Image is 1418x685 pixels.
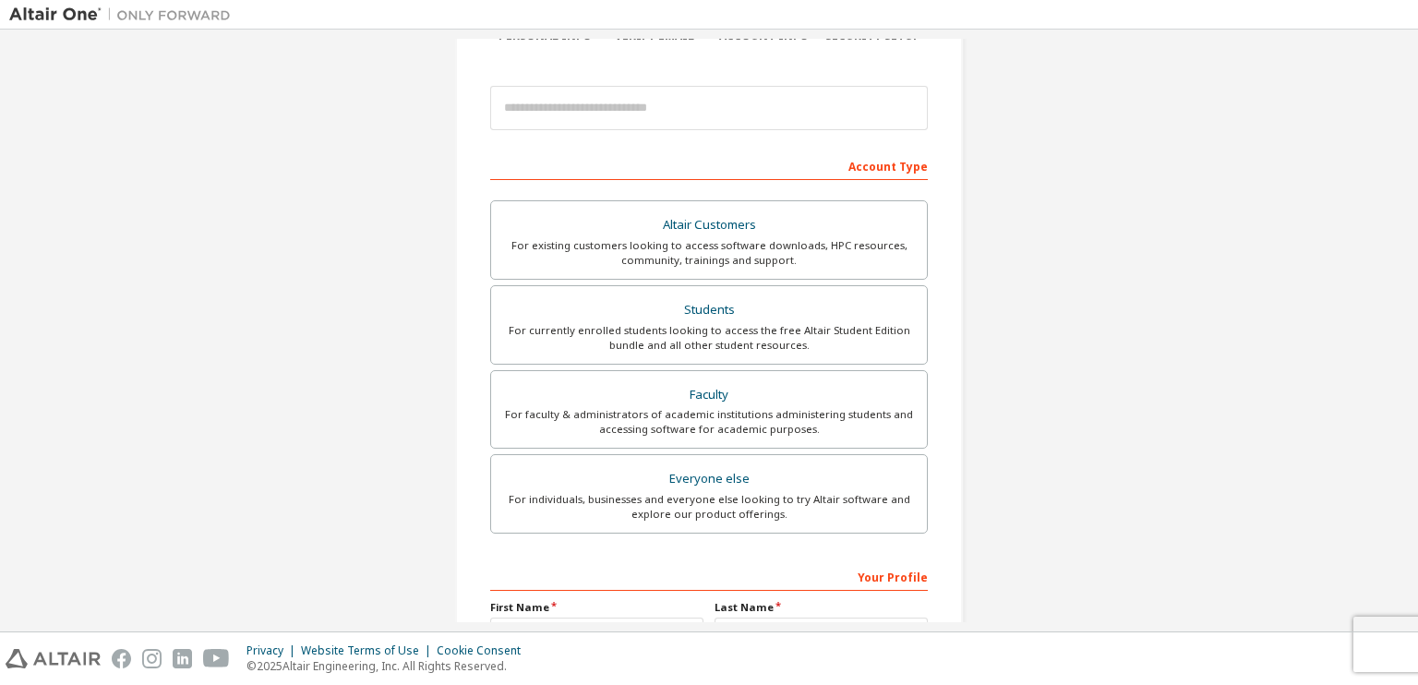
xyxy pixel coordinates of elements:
div: For existing customers looking to access software downloads, HPC resources, community, trainings ... [502,238,916,268]
div: Everyone else [502,466,916,492]
label: Last Name [715,600,928,615]
img: linkedin.svg [173,649,192,668]
div: Faculty [502,382,916,408]
div: Cookie Consent [437,643,532,658]
img: Altair One [9,6,240,24]
div: Students [502,297,916,323]
div: For faculty & administrators of academic institutions administering students and accessing softwa... [502,407,916,437]
img: instagram.svg [142,649,162,668]
div: Privacy [246,643,301,658]
div: Account Type [490,150,928,180]
img: facebook.svg [112,649,131,668]
div: For individuals, businesses and everyone else looking to try Altair software and explore our prod... [502,492,916,522]
label: First Name [490,600,703,615]
div: Your Profile [490,561,928,591]
div: Altair Customers [502,212,916,238]
img: altair_logo.svg [6,649,101,668]
p: © 2025 Altair Engineering, Inc. All Rights Reserved. [246,658,532,674]
div: Website Terms of Use [301,643,437,658]
img: youtube.svg [203,649,230,668]
div: For currently enrolled students looking to access the free Altair Student Edition bundle and all ... [502,323,916,353]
